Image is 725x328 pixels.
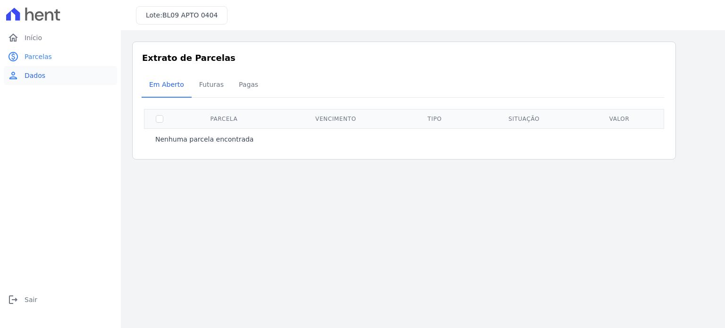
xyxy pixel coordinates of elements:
p: Nenhuma parcela encontrada [155,135,253,144]
span: Sair [25,295,37,304]
h3: Lote: [146,10,218,20]
a: homeInício [4,28,117,47]
a: paidParcelas [4,47,117,66]
a: personDados [4,66,117,85]
span: Início [25,33,42,42]
span: Dados [25,71,45,80]
span: BL09 APTO 0404 [162,11,218,19]
a: logoutSair [4,290,117,309]
th: Valor [577,109,662,128]
i: logout [8,294,19,305]
a: Futuras [192,73,231,98]
i: paid [8,51,19,62]
a: Em Aberto [142,73,192,98]
th: Parcela [175,109,273,128]
h3: Extrato de Parcelas [142,51,666,64]
span: Em Aberto [143,75,190,94]
span: Pagas [233,75,264,94]
i: person [8,70,19,81]
th: Vencimento [273,109,398,128]
i: home [8,32,19,43]
th: Situação [471,109,577,128]
span: Futuras [194,75,229,94]
span: Parcelas [25,52,52,61]
th: Tipo [398,109,471,128]
a: Pagas [231,73,266,98]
